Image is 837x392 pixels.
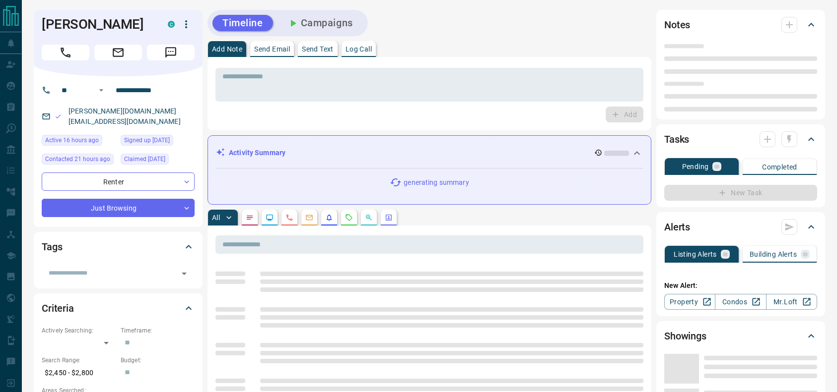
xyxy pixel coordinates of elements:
svg: Requests [345,214,353,222]
h2: Criteria [42,300,74,316]
p: Budget: [121,356,195,365]
p: $2,450 - $2,800 [42,365,116,381]
div: Tue Aug 12 2025 [42,135,116,149]
p: Listing Alerts [674,251,717,258]
p: Add Note [212,46,242,53]
span: Call [42,45,89,60]
div: Just Browsing [42,199,195,217]
div: condos.ca [168,21,175,28]
div: Criteria [42,296,195,320]
p: All [212,214,220,221]
a: Property [664,294,715,310]
div: Renter [42,172,195,191]
div: Tags [42,235,195,259]
svg: Opportunities [365,214,373,222]
div: Tue Aug 12 2025 [121,135,195,149]
h2: Alerts [664,219,690,235]
button: Open [95,84,107,96]
p: Send Text [302,46,334,53]
div: Tue Aug 12 2025 [42,154,116,168]
span: Message [147,45,195,60]
button: Campaigns [277,15,363,31]
span: Active 16 hours ago [45,135,99,145]
div: Showings [664,324,817,348]
div: Activity Summary [216,144,643,162]
p: Activity Summary [229,148,285,158]
p: Log Call [346,46,372,53]
p: Timeframe: [121,326,195,335]
a: [PERSON_NAME][DOMAIN_NAME][EMAIL_ADDRESS][DOMAIN_NAME] [69,107,181,125]
span: Email [94,45,142,60]
a: Mr.Loft [766,294,817,310]
span: Signed up [DATE] [124,135,170,145]
a: Condos [715,294,766,310]
span: Claimed [DATE] [124,154,165,164]
span: Contacted 21 hours ago [45,154,110,164]
svg: Emails [305,214,313,222]
p: Building Alerts [750,251,797,258]
p: Send Email [254,46,290,53]
h2: Tags [42,239,62,255]
h1: [PERSON_NAME] [42,16,153,32]
p: Pending [682,163,709,170]
h2: Tasks [664,131,689,147]
svg: Listing Alerts [325,214,333,222]
svg: Notes [246,214,254,222]
div: Tue Aug 12 2025 [121,154,195,168]
button: Timeline [212,15,273,31]
p: Actively Searching: [42,326,116,335]
div: Notes [664,13,817,37]
svg: Lead Browsing Activity [266,214,274,222]
svg: Email Valid [55,113,62,120]
p: Search Range: [42,356,116,365]
svg: Agent Actions [385,214,393,222]
h2: Notes [664,17,690,33]
div: Tasks [664,127,817,151]
div: Alerts [664,215,817,239]
p: Completed [762,164,797,170]
svg: Calls [285,214,293,222]
p: New Alert: [664,280,817,291]
p: generating summary [404,177,469,188]
h2: Showings [664,328,706,344]
button: Open [177,267,191,280]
